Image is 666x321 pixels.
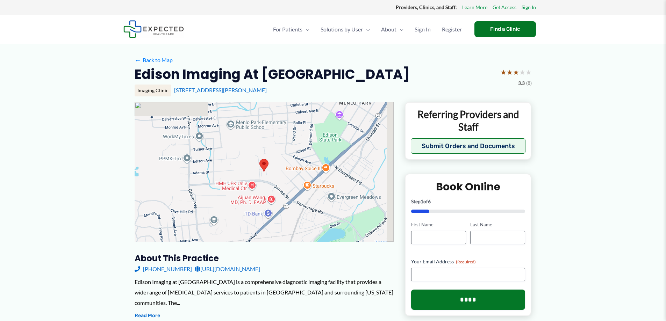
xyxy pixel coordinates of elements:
span: (Required) [456,259,476,264]
span: Sign In [415,17,431,42]
span: ★ [500,66,507,79]
h2: Book Online [411,180,525,194]
span: Menu Toggle [396,17,403,42]
h2: Edison Imaging at [GEOGRAPHIC_DATA] [135,66,410,83]
div: Edison Imaging at [GEOGRAPHIC_DATA] is a comprehensive diagnostic imaging facility that provides ... [135,277,394,308]
a: [STREET_ADDRESS][PERSON_NAME] [174,87,267,93]
span: ★ [519,66,525,79]
span: Solutions by User [321,17,363,42]
strong: Providers, Clinics, and Staff: [396,4,457,10]
span: For Patients [273,17,302,42]
a: Learn More [462,3,487,12]
p: Referring Providers and Staff [411,108,526,133]
h3: About this practice [135,253,394,264]
a: [URL][DOMAIN_NAME] [195,264,260,274]
img: Expected Healthcare Logo - side, dark font, small [123,20,184,38]
span: 1 [421,198,423,204]
span: 3.3 [518,79,525,88]
span: ← [135,57,141,63]
a: Find a Clinic [474,21,536,37]
div: Imaging Clinic [135,85,171,96]
span: Menu Toggle [302,17,309,42]
span: ★ [525,66,532,79]
nav: Primary Site Navigation [267,17,467,42]
p: Step of [411,199,525,204]
span: ★ [513,66,519,79]
a: Sign In [522,3,536,12]
label: Last Name [470,221,525,228]
span: About [381,17,396,42]
span: 6 [428,198,431,204]
a: Solutions by UserMenu Toggle [315,17,375,42]
label: First Name [411,221,466,228]
button: Submit Orders and Documents [411,138,526,154]
a: ←Back to Map [135,55,173,65]
a: AboutMenu Toggle [375,17,409,42]
a: For PatientsMenu Toggle [267,17,315,42]
a: Get Access [493,3,516,12]
label: Your Email Address [411,258,525,265]
span: Register [442,17,462,42]
a: Register [436,17,467,42]
span: (8) [526,79,532,88]
span: ★ [507,66,513,79]
button: Read More [135,312,160,320]
span: Menu Toggle [363,17,370,42]
a: Sign In [409,17,436,42]
a: [PHONE_NUMBER] [135,264,192,274]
